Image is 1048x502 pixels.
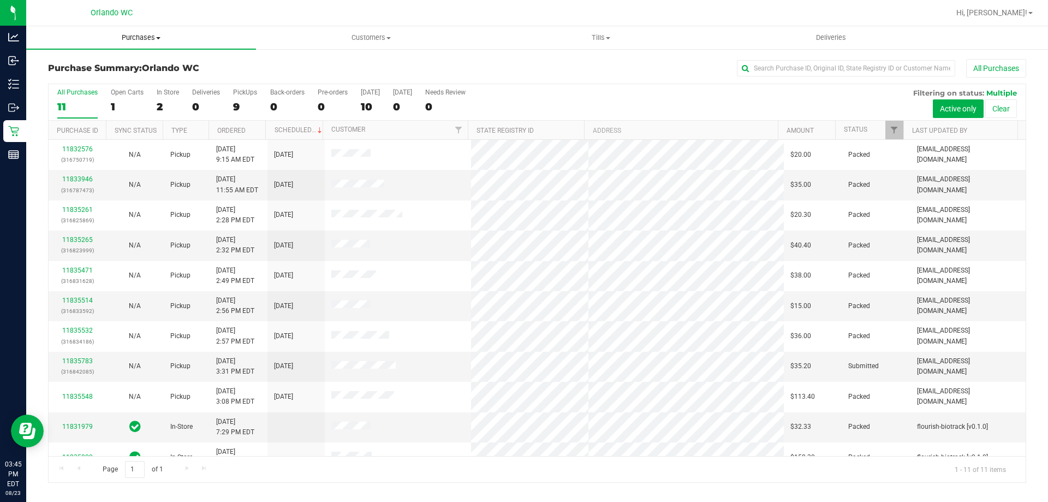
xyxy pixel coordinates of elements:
[170,240,190,251] span: Pickup
[848,180,870,190] span: Packed
[917,386,1019,407] span: [EMAIL_ADDRESS][DOMAIN_NAME]
[257,33,485,43] span: Customers
[790,150,811,160] span: $20.00
[111,101,144,113] div: 1
[270,101,305,113] div: 0
[170,331,190,341] span: Pickup
[917,205,1019,226] span: [EMAIL_ADDRESS][DOMAIN_NAME]
[55,306,99,316] p: (316833592)
[274,210,293,220] span: [DATE]
[129,392,141,402] button: N/A
[885,121,903,139] a: Filter
[917,326,1019,346] span: [EMAIL_ADDRESS][DOMAIN_NAME]
[790,452,815,463] span: $158.30
[216,356,254,377] span: [DATE] 3:31 PM EDT
[848,150,870,160] span: Packed
[93,461,172,478] span: Page of 1
[477,127,534,134] a: State Registry ID
[5,459,21,489] p: 03:45 PM EDT
[170,270,190,281] span: Pickup
[26,33,256,43] span: Purchases
[216,296,254,316] span: [DATE] 2:56 PM EDT
[129,180,141,190] button: N/A
[157,101,179,113] div: 2
[62,267,93,274] a: 11835471
[171,127,187,134] a: Type
[55,185,99,196] p: (316787473)
[62,327,93,334] a: 11835532
[217,127,246,134] a: Ordered
[216,235,254,256] span: [DATE] 2:32 PM EDT
[157,88,179,96] div: In Store
[55,155,99,165] p: (316750719)
[8,79,19,90] inline-svg: Inventory
[192,101,220,113] div: 0
[11,415,44,447] iframe: Resource center
[62,297,93,304] a: 11835514
[917,296,1019,316] span: [EMAIL_ADDRESS][DOMAIN_NAME]
[946,461,1015,477] span: 1 - 11 of 11 items
[129,332,141,340] span: Not Applicable
[5,489,21,497] p: 08/23
[361,88,380,96] div: [DATE]
[129,211,141,218] span: Not Applicable
[170,210,190,220] span: Pickup
[425,88,466,96] div: Needs Review
[170,150,190,160] span: Pickup
[848,452,870,463] span: Packed
[790,240,811,251] span: $40.40
[129,301,141,311] button: N/A
[318,101,348,113] div: 0
[318,88,348,96] div: Pre-orders
[256,26,486,49] a: Customers
[170,180,190,190] span: Pickup
[486,26,716,49] a: Tills
[62,423,93,430] a: 11831979
[55,367,99,377] p: (316842085)
[848,422,870,432] span: Packed
[274,392,293,402] span: [DATE]
[274,301,293,311] span: [DATE]
[917,356,1019,377] span: [EMAIL_ADDRESS][DOMAIN_NAME]
[129,361,141,371] button: N/A
[129,302,141,310] span: Not Applicable
[129,270,141,281] button: N/A
[790,270,811,281] span: $38.00
[170,392,190,402] span: Pickup
[216,417,254,438] span: [DATE] 7:29 PM EDT
[275,126,324,134] a: Scheduled
[787,127,814,134] a: Amount
[233,88,257,96] div: PickUps
[274,270,293,281] span: [DATE]
[425,101,466,113] div: 0
[917,144,1019,165] span: [EMAIL_ADDRESS][DOMAIN_NAME]
[129,393,141,400] span: Not Applicable
[274,150,293,160] span: [DATE]
[848,270,870,281] span: Packed
[129,362,141,370] span: Not Applicable
[331,126,365,133] a: Customer
[8,55,19,66] inline-svg: Inbound
[26,26,256,49] a: Purchases
[216,386,254,407] span: [DATE] 3:08 PM EDT
[848,240,870,251] span: Packed
[8,32,19,43] inline-svg: Analytics
[790,180,811,190] span: $35.00
[129,150,141,160] button: N/A
[216,205,254,226] span: [DATE] 2:28 PM EDT
[216,174,258,195] span: [DATE] 11:55 AM EDT
[737,60,955,76] input: Search Purchase ID, Original ID, State Registry ID or Customer Name...
[55,276,99,286] p: (316831628)
[584,121,778,140] th: Address
[62,236,93,244] a: 11835265
[912,127,967,134] a: Last Updated By
[55,215,99,226] p: (316825869)
[233,101,257,113] div: 9
[790,331,811,341] span: $36.00
[393,88,412,96] div: [DATE]
[274,180,293,190] span: [DATE]
[986,88,1017,97] span: Multiple
[270,88,305,96] div: Back-orders
[844,126,867,133] a: Status
[62,145,93,153] a: 11832576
